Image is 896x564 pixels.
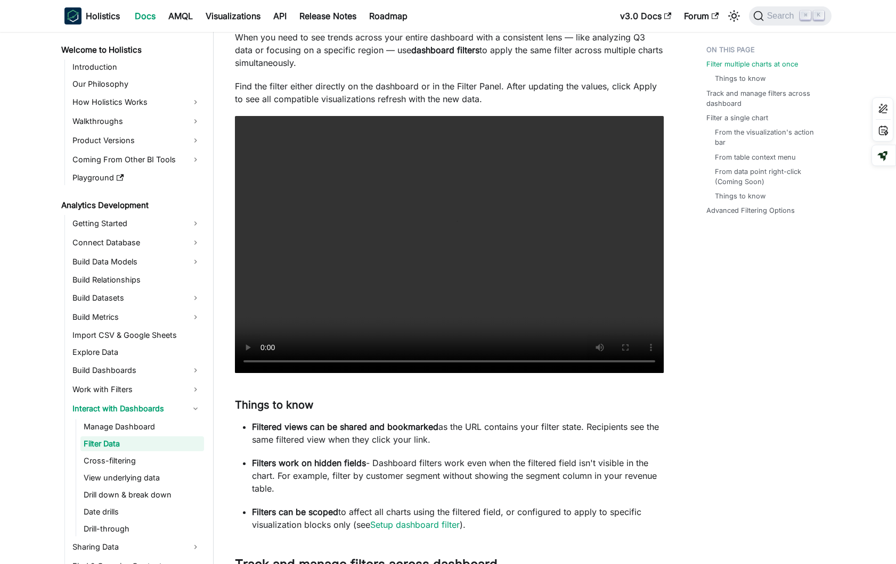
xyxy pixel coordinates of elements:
[69,60,204,74] a: Introduction
[715,127,821,147] a: From the visualization's action bar
[80,487,204,502] a: Drill down & break down
[69,538,204,555] a: Sharing Data
[235,80,664,105] p: Find the filter either directly on the dashboard or in the Filter Panel. After updating the value...
[678,7,725,24] a: Forum
[69,170,204,185] a: Playground
[370,519,460,530] a: Setup dashboard filter
[749,6,832,26] button: Search (Command+K)
[715,73,765,84] a: Things to know
[252,507,338,517] strong: Filters can be scoped
[54,32,214,564] nav: Docs sidebar
[800,11,811,20] kbd: ⌘
[80,470,204,485] a: View underlying data
[363,7,414,24] a: Roadmap
[715,191,765,201] a: Things to know
[69,289,204,306] a: Build Datasets
[80,436,204,451] a: Filter Data
[80,504,204,519] a: Date drills
[293,7,363,24] a: Release Notes
[69,400,204,417] a: Interact with Dashboards
[715,167,821,187] a: From data point right-click (Coming Soon)
[252,420,664,446] p: as the URL contains your filter state. Recipients see the same filtered view when they click your...
[162,7,199,24] a: AMQL
[252,505,664,531] p: to affect all charts using the filtered field, or configured to apply to specific visualization b...
[69,328,204,343] a: Import CSV & Google Sheets
[69,309,204,326] a: Build Metrics
[58,43,204,57] a: Welcome to Holistics
[69,362,204,379] a: Build Dashboards
[69,345,204,360] a: Explore Data
[411,45,479,55] strong: dashboard filters
[715,152,796,162] a: From table context menu
[69,215,204,232] a: Getting Started
[813,11,824,20] kbd: K
[69,94,204,111] a: How Holistics Works
[252,457,664,495] p: - Dashboard filters work even when the filtered field isn't visible in the chart. For example, fi...
[69,77,204,92] a: Our Philosophy
[128,7,162,24] a: Docs
[64,7,82,24] img: Holistics
[614,7,678,24] a: v3.0 Docs
[706,59,798,69] a: Filter multiple charts at once
[235,31,664,69] p: When you need to see trends across your entire dashboard with a consistent lens — like analyzing ...
[252,421,438,432] strong: Filtered views can be shared and bookmarked
[64,7,120,24] a: HolisticsHolistics
[69,132,204,149] a: Product Versions
[199,7,267,24] a: Visualizations
[267,7,293,24] a: API
[58,198,204,213] a: Analytics Development
[706,205,795,215] a: Advanced Filtering Options
[726,7,743,24] button: Switch between dark and light mode (currently light mode)
[764,11,801,21] span: Search
[80,453,204,468] a: Cross-filtering
[252,458,366,468] strong: Filters work on hidden fields
[86,10,120,22] b: Holistics
[69,151,204,168] a: Coming From Other BI Tools
[69,381,204,398] a: Work with Filters
[69,234,204,251] a: Connect Database
[80,521,204,536] a: Drill-through
[706,88,825,109] a: Track and manage filters across dashboard
[235,399,664,412] h3: Things to know
[80,419,204,434] a: Manage Dashboard
[69,272,204,287] a: Build Relationships
[706,113,768,123] a: Filter a single chart
[69,113,204,130] a: Walkthroughs
[69,253,204,270] a: Build Data Models
[235,116,664,373] video: Your browser does not support embedding video, but you can .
